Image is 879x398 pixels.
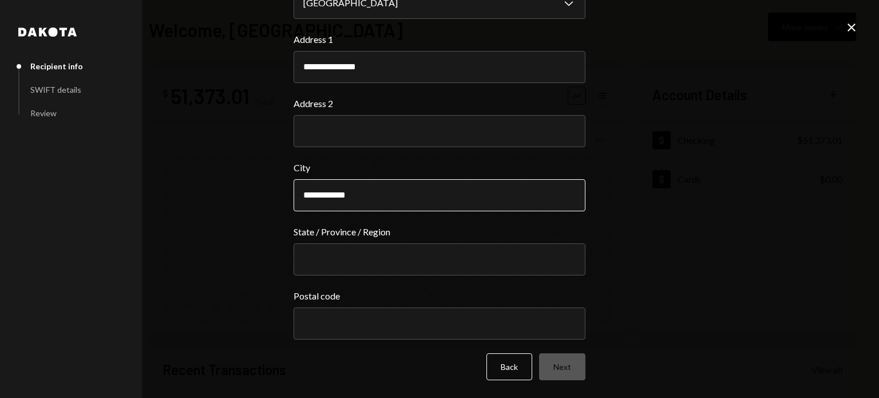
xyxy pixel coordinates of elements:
div: Review [30,108,57,118]
div: SWIFT details [30,85,81,94]
label: Address 1 [294,33,585,46]
label: Address 2 [294,97,585,111]
div: Recipient info [30,61,83,71]
label: State / Province / Region [294,225,585,239]
button: Back [486,353,532,380]
label: Postal code [294,289,585,303]
label: City [294,161,585,175]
